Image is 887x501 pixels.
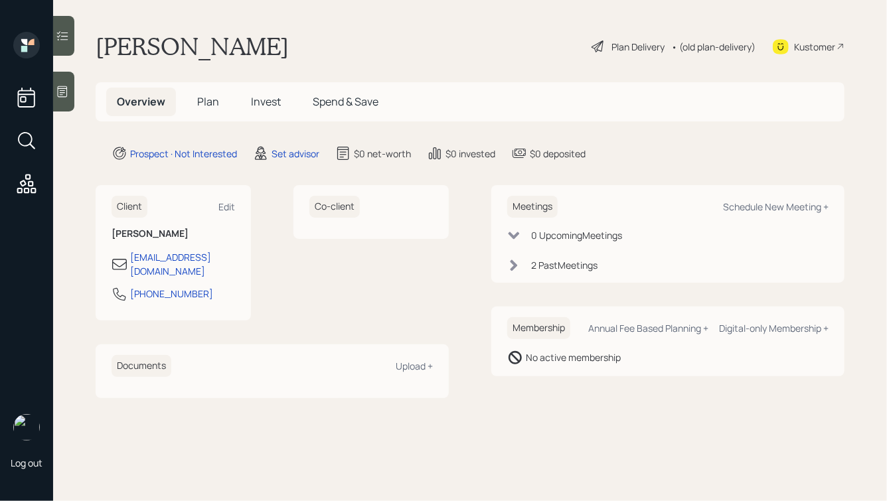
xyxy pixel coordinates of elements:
div: Upload + [396,360,433,372]
div: $0 deposited [530,147,586,161]
div: Prospect · Not Interested [130,147,237,161]
h6: Documents [112,355,171,377]
div: • (old plan-delivery) [671,40,756,54]
div: Schedule New Meeting + [723,200,829,213]
h6: Meetings [507,196,558,218]
img: hunter_neumayer.jpg [13,414,40,441]
h6: [PERSON_NAME] [112,228,235,240]
div: Kustomer [794,40,835,54]
div: 0 Upcoming Meeting s [531,228,622,242]
span: Spend & Save [313,94,378,109]
h6: Client [112,196,147,218]
div: 2 Past Meeting s [531,258,598,272]
div: $0 invested [445,147,495,161]
h6: Co-client [309,196,360,218]
div: [EMAIL_ADDRESS][DOMAIN_NAME] [130,250,235,278]
h1: [PERSON_NAME] [96,32,289,61]
div: [PHONE_NUMBER] [130,287,213,301]
div: Plan Delivery [611,40,665,54]
div: Edit [218,200,235,213]
div: Log out [11,457,42,469]
h6: Membership [507,317,570,339]
div: No active membership [526,350,621,364]
div: Digital-only Membership + [719,322,829,334]
div: Annual Fee Based Planning + [588,322,708,334]
div: Set advisor [272,147,319,161]
span: Overview [117,94,165,109]
div: $0 net-worth [354,147,411,161]
span: Plan [197,94,219,109]
span: Invest [251,94,281,109]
